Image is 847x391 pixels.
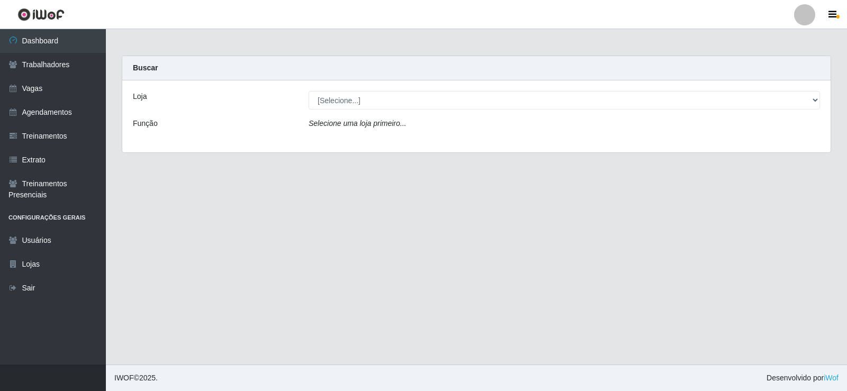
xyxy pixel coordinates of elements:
img: CoreUI Logo [17,8,65,21]
i: Selecione uma loja primeiro... [309,119,406,128]
span: © 2025 . [114,372,158,384]
strong: Buscar [133,63,158,72]
label: Função [133,118,158,129]
label: Loja [133,91,147,102]
span: IWOF [114,374,134,382]
span: Desenvolvido por [767,372,839,384]
a: iWof [824,374,839,382]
